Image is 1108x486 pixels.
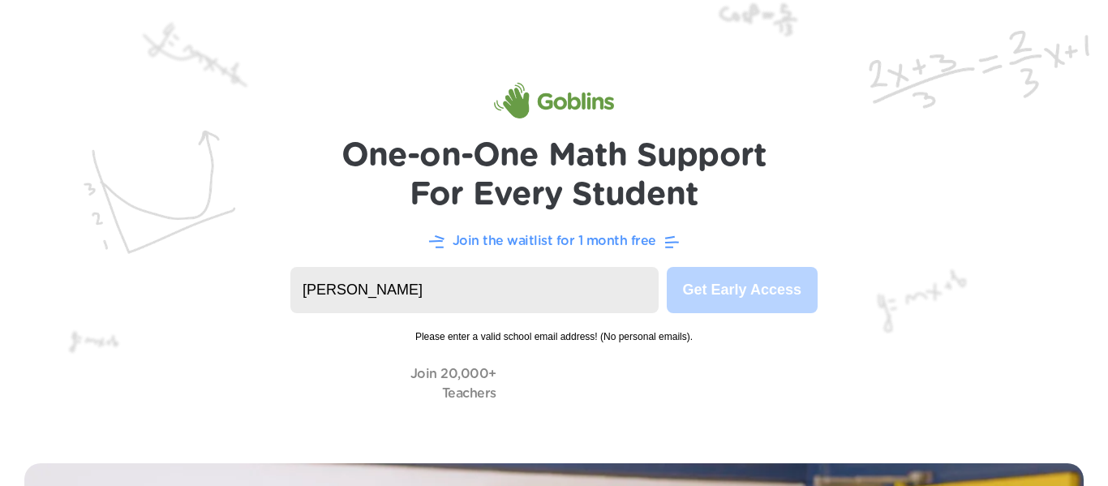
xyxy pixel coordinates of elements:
[453,231,656,251] p: Join the waitlist for 1 month free
[290,313,818,344] span: Please enter a valid school email address! (No personal emails).
[667,267,818,313] button: Get Early Access
[290,267,659,313] input: name@yourschool.org
[341,136,767,214] h1: One-on-One Math Support For Every Student
[410,364,496,403] p: Join 20,000+ Teachers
